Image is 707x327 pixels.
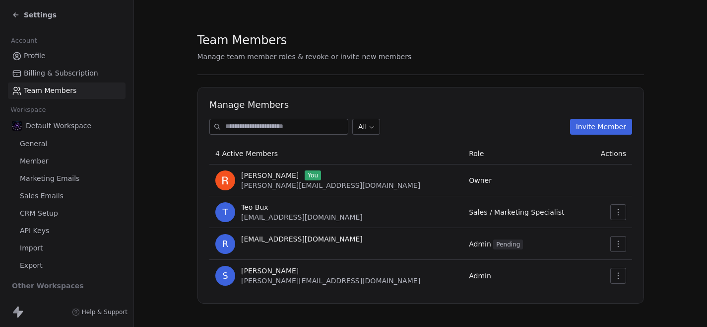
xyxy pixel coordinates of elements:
[8,240,126,256] a: Import
[469,240,523,248] span: Admin
[8,136,126,152] a: General
[215,202,235,222] span: T
[20,156,49,166] span: Member
[241,202,268,212] span: Teo Bux
[8,205,126,222] a: CRM Setup
[215,234,235,254] span: r
[209,99,632,111] h1: Manage Members
[72,308,128,316] a: Help & Support
[8,170,126,187] a: Marketing Emails
[20,173,79,184] span: Marketing Emails
[215,170,235,190] img: B6PQgr5kIsZjFf49ttd7x5PBCmW4REOWeAC5kaC__J8
[493,240,523,249] span: Pending
[20,139,47,149] span: General
[600,150,626,158] span: Actions
[570,119,632,135] button: Invite Member
[241,213,363,221] span: [EMAIL_ADDRESS][DOMAIN_NAME]
[20,260,43,271] span: Export
[241,181,420,189] span: [PERSON_NAME][EMAIL_ADDRESS][DOMAIN_NAME]
[8,153,126,169] a: Member
[305,170,321,180] span: You
[469,176,492,184] span: Owner
[8,223,126,239] a: API Keys
[241,170,299,180] span: [PERSON_NAME]
[197,33,287,48] span: Team Members
[24,68,98,79] span: Billing & Subscription
[241,277,420,285] span: [PERSON_NAME][EMAIL_ADDRESS][DOMAIN_NAME]
[469,150,484,158] span: Role
[20,226,49,236] span: API Keys
[24,85,76,96] span: Team Members
[8,48,126,64] a: Profile
[8,65,126,82] a: Billing & Subscription
[12,121,22,131] img: 2025-01-15_18-31-34.jpg
[6,102,50,117] span: Workspace
[24,51,46,61] span: Profile
[24,10,57,20] span: Settings
[6,33,41,48] span: Account
[12,10,57,20] a: Settings
[20,191,64,201] span: Sales Emails
[20,208,58,219] span: CRM Setup
[26,121,91,131] span: Default Workspace
[241,234,363,244] span: [EMAIL_ADDRESS][DOMAIN_NAME]
[8,82,126,99] a: Team Members
[241,266,299,276] span: [PERSON_NAME]
[20,243,43,253] span: Import
[82,308,128,316] span: Help & Support
[8,188,126,204] a: Sales Emails
[8,257,126,274] a: Export
[215,150,278,158] span: 4 Active Members
[469,272,491,280] span: Admin
[8,278,88,294] span: Other Workspaces
[469,208,564,216] span: Sales / Marketing Specialist
[215,266,235,286] span: S
[197,53,412,61] span: Manage team member roles & revoke or invite new members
